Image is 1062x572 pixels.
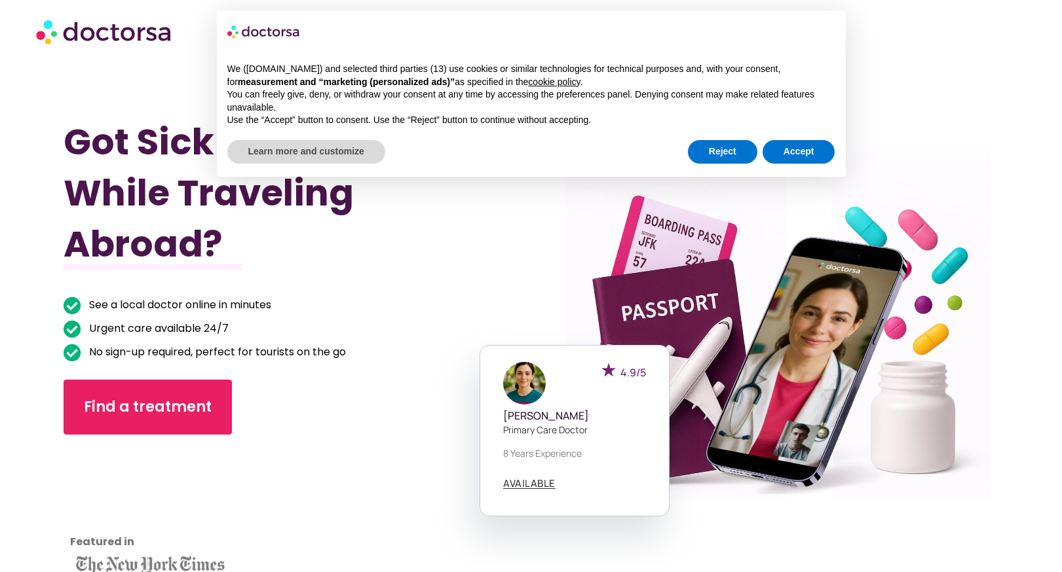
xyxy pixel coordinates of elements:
span: See a local doctor online in minutes [86,296,271,314]
strong: Featured in [70,534,134,549]
h5: [PERSON_NAME] [503,410,646,422]
button: Reject [688,140,757,164]
h1: Got Sick While Traveling Abroad? [64,116,461,270]
p: You can freely give, deny, or withdraw your consent at any time by accessing the preferences pane... [227,88,835,114]
a: cookie policy [528,77,580,87]
p: 8 years experience [503,446,646,460]
a: Find a treatment [64,380,232,435]
p: We ([DOMAIN_NAME]) and selected third parties (13) use cookies or similar technologies for techni... [227,63,835,88]
span: Urgent care available 24/7 [86,319,229,338]
button: Learn more and customize [227,140,385,164]
p: Primary care doctor [503,423,646,437]
p: Use the “Accept” button to consent. Use the “Reject” button to continue without accepting. [227,114,835,127]
span: Find a treatment [84,397,212,418]
iframe: Customer reviews powered by Trustpilot [70,454,188,552]
img: logo [227,21,301,42]
span: No sign-up required, perfect for tourists on the go [86,343,346,361]
a: AVAILABLE [503,478,556,489]
button: Accept [763,140,835,164]
strong: measurement and “marketing (personalized ads)” [238,77,455,87]
span: 4.9/5 [620,365,646,380]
